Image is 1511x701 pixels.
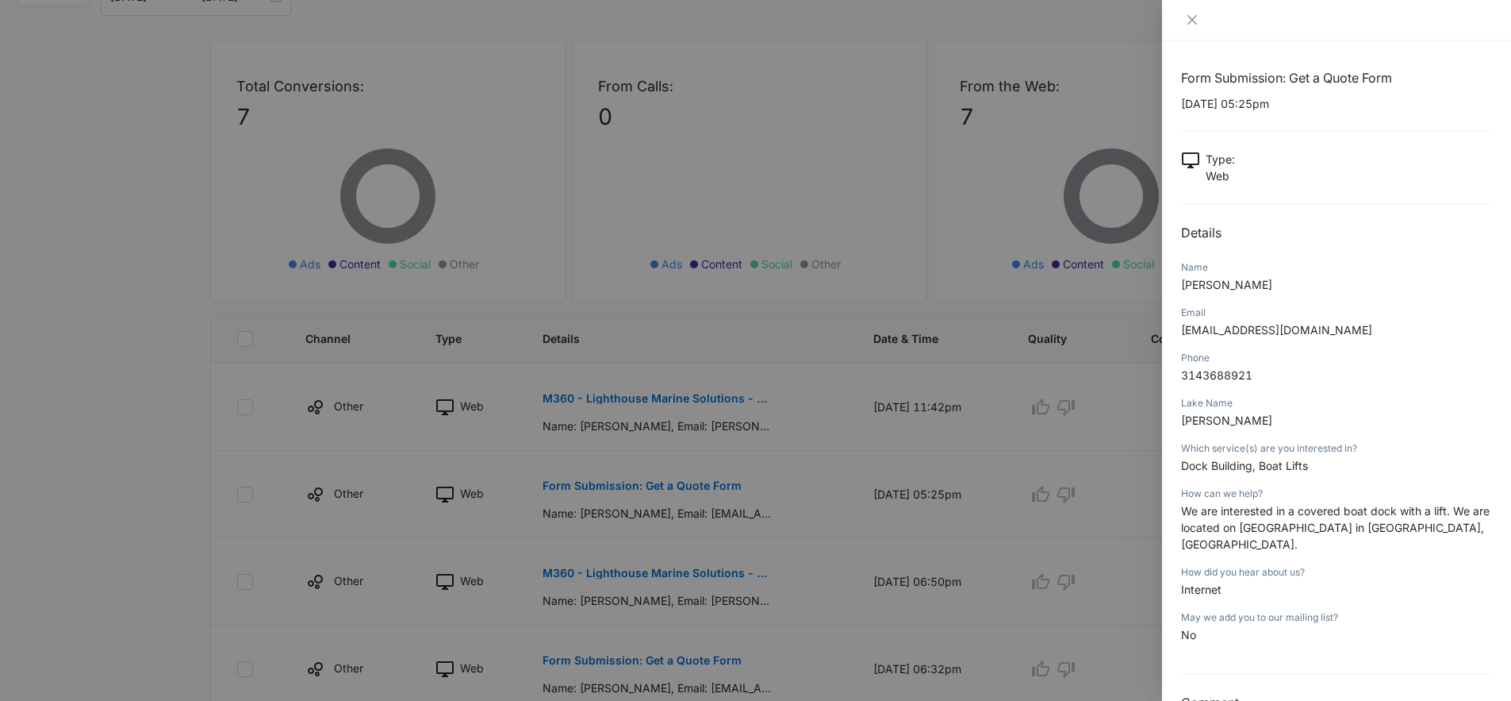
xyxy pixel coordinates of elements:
div: Phone [1181,351,1492,365]
span: Internet [1181,583,1221,596]
div: Email [1181,306,1492,320]
span: 3143688921 [1181,368,1252,382]
button: Close [1181,13,1203,27]
div: Name [1181,260,1492,275]
h1: Form Submission: Get a Quote Form [1181,68,1492,87]
p: Type : [1206,151,1235,168]
div: How did you hear about us? [1181,565,1492,580]
p: [DATE] 05:25pm [1181,95,1492,112]
p: Web [1206,168,1235,184]
div: Lake Name [1181,396,1492,410]
span: Dock Building, Boat Lifts [1181,459,1308,472]
div: May we add you to our mailing list? [1181,610,1492,625]
span: [PERSON_NAME] [1181,278,1272,291]
span: [EMAIL_ADDRESS][DOMAIN_NAME] [1181,323,1372,337]
span: We are interested in a covered boat dock with a lift. We are located on [GEOGRAPHIC_DATA] in [GEO... [1181,504,1490,551]
div: Which service(s) are you interested in? [1181,441,1492,456]
div: How can we help? [1181,487,1492,501]
h2: Details [1181,223,1492,242]
span: [PERSON_NAME] [1181,414,1272,427]
span: close [1186,13,1198,26]
span: No [1181,628,1196,641]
